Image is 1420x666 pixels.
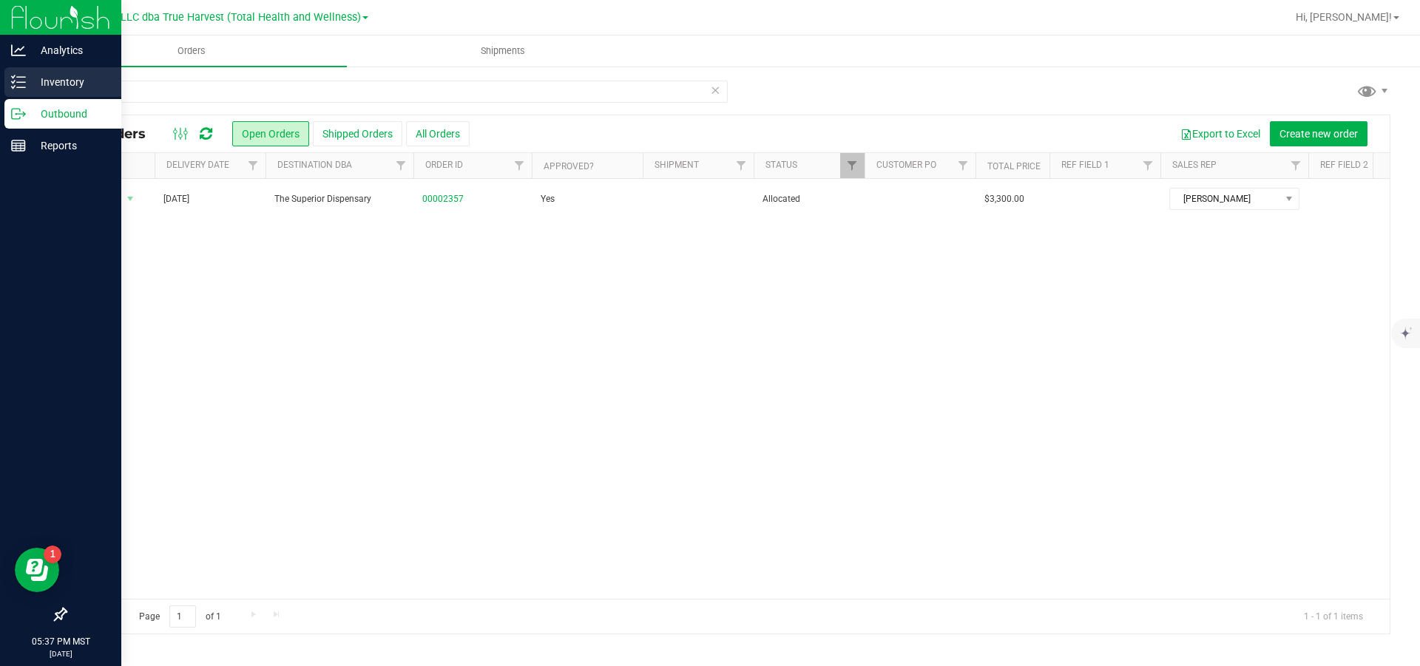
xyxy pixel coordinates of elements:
span: Hi, [PERSON_NAME]! [1296,11,1392,23]
a: Sales Rep [1172,160,1217,170]
a: Total Price [987,161,1041,171]
a: Orders [35,35,347,67]
inline-svg: Inventory [11,75,26,89]
a: Status [765,160,797,170]
p: 05:37 PM MST [7,635,115,648]
span: [DATE] [163,192,189,206]
input: 1 [169,605,196,628]
a: Ref Field 1 [1061,160,1109,170]
a: Filter [507,153,532,178]
a: Destination DBA [277,160,352,170]
a: Filter [241,153,266,178]
iframe: Resource center [15,548,59,592]
button: All Orders [406,121,470,146]
a: 00002357 [422,192,464,206]
p: Outbound [26,105,115,123]
span: Yes [541,192,555,206]
button: Export to Excel [1171,121,1270,146]
a: Shipments [347,35,658,67]
a: Filter [729,153,754,178]
p: Reports [26,137,115,154]
a: Filter [840,153,865,178]
span: Clear [710,81,720,100]
iframe: Resource center unread badge [44,546,61,563]
a: Ref Field 2 [1320,160,1368,170]
p: Analytics [26,41,115,59]
span: Create new order [1279,128,1358,140]
span: Orders [158,44,226,58]
span: Page of 1 [126,605,233,628]
span: The Superior Dispensary [274,192,405,206]
inline-svg: Outbound [11,106,26,121]
span: $3,300.00 [984,192,1024,206]
a: Order ID [425,160,463,170]
a: Delivery Date [166,160,229,170]
span: DXR FINANCE 4 LLC dba True Harvest (Total Health and Wellness) [43,11,361,24]
a: Customer PO [876,160,936,170]
p: Inventory [26,73,115,91]
span: select [121,188,140,209]
span: Shipments [461,44,545,58]
button: Shipped Orders [313,121,402,146]
a: Filter [389,153,413,178]
a: Filter [951,153,976,178]
input: Search Order ID, Destination, Customer PO... [65,81,728,103]
span: [PERSON_NAME] [1170,188,1280,209]
button: Create new order [1270,121,1367,146]
p: [DATE] [7,648,115,659]
inline-svg: Reports [11,138,26,153]
button: Open Orders [232,121,309,146]
a: Filter [1284,153,1308,178]
inline-svg: Analytics [11,43,26,58]
a: Filter [1136,153,1160,178]
a: Approved? [544,161,594,171]
span: Allocated [763,192,856,206]
span: 1 - 1 of 1 items [1292,605,1375,628]
a: Shipment [655,160,699,170]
